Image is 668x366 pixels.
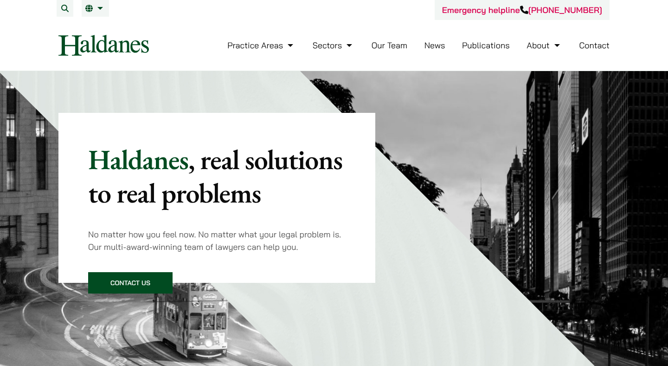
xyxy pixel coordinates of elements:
[58,35,149,56] img: Logo of Haldanes
[88,272,173,294] a: Contact Us
[88,143,346,209] p: Haldanes
[372,40,407,51] a: Our Team
[527,40,562,51] a: About
[442,5,602,15] a: Emergency helpline[PHONE_NUMBER]
[424,40,445,51] a: News
[85,5,105,12] a: EN
[227,40,295,51] a: Practice Areas
[88,141,342,211] mark: , real solutions to real problems
[579,40,610,51] a: Contact
[88,228,346,253] p: No matter how you feel now. No matter what your legal problem is. Our multi-award-winning team of...
[462,40,510,51] a: Publications
[313,40,354,51] a: Sectors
